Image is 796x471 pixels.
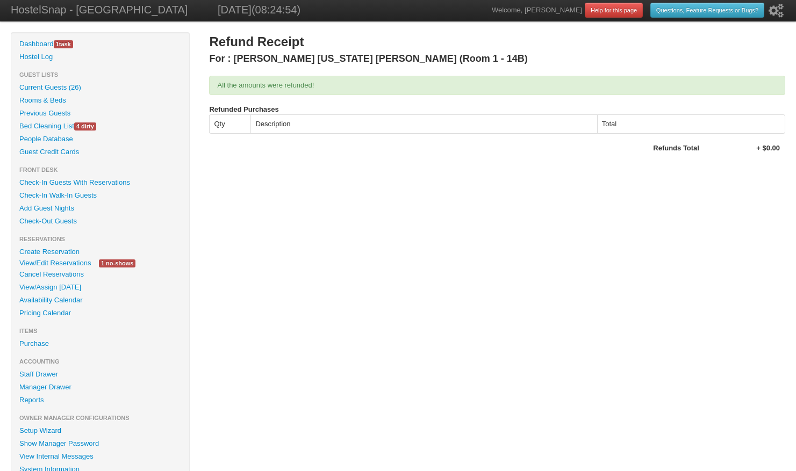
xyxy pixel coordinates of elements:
span: 4 dirty [74,122,96,131]
a: Pricing Calendar [11,307,189,320]
li: Items [11,324,189,337]
li: Accounting [11,355,189,368]
a: Show Manager Password [11,437,189,450]
a: Hostel Log [11,50,189,63]
a: People Database [11,133,189,146]
h2: Refund Receipt [209,32,785,52]
i: Setup Wizard [769,4,784,18]
td: Total [597,115,785,133]
td: Description [250,115,597,133]
li: Guest Lists [11,68,189,81]
li: Owner Manager Configurations [11,411,189,424]
span: task [54,40,73,48]
a: Availability Calendar [11,294,189,307]
h3: For : [PERSON_NAME] [US_STATE] [PERSON_NAME] (Room 1 - 14B) [209,52,785,66]
strong: Refunded Purchases [209,105,278,113]
a: Previous Guests [11,107,189,120]
a: Create Reservation [11,245,189,258]
a: Check-In Walk-In Guests [11,189,189,202]
a: View/Assign [DATE] [11,281,189,294]
a: Help for this page [585,3,643,18]
a: Guest Credit Cards [11,146,189,158]
a: Cancel Reservations [11,268,189,281]
div: Refunds Total [653,143,699,153]
a: Staff Drawer [11,368,189,381]
a: Dashboard1task [11,38,189,50]
span: 1 [56,41,59,47]
li: Reservations [11,233,189,245]
span: 1 no-shows [99,259,135,267]
a: View/Edit Reservations [11,257,99,269]
div: All the amounts were refunded! [209,76,785,95]
a: Purchase [11,337,189,350]
a: Setup Wizard [11,424,189,437]
span: (08:24:54) [252,4,300,16]
a: Check-Out Guests [11,215,189,228]
a: Bed Cleaning List4 dirty [11,120,189,133]
a: Check-In Guests With Reservations [11,176,189,189]
a: Current Guests (26) [11,81,189,94]
a: Manager Drawer [11,381,189,394]
a: 1 no-shows [91,257,144,269]
a: View Internal Messages [11,450,189,463]
li: Front Desk [11,163,189,176]
a: Reports [11,394,189,407]
a: Questions, Feature Requests or Bugs? [650,3,764,18]
td: Qty [209,115,250,133]
a: Add Guest Nights [11,202,189,215]
div: + $0.00 [715,143,780,153]
a: Rooms & Beds [11,94,189,107]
